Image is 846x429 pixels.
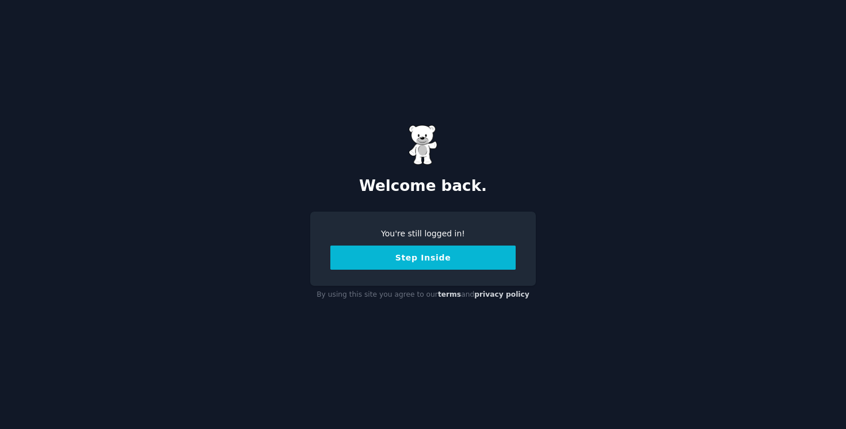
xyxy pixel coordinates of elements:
img: Gummy Bear [409,125,437,165]
a: terms [438,290,461,298]
button: Step Inside [330,246,516,270]
h2: Welcome back. [310,177,536,196]
a: privacy policy [474,290,529,298]
div: You're still logged in! [330,228,516,240]
div: By using this site you agree to our and [310,286,536,304]
a: Step Inside [330,253,516,262]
